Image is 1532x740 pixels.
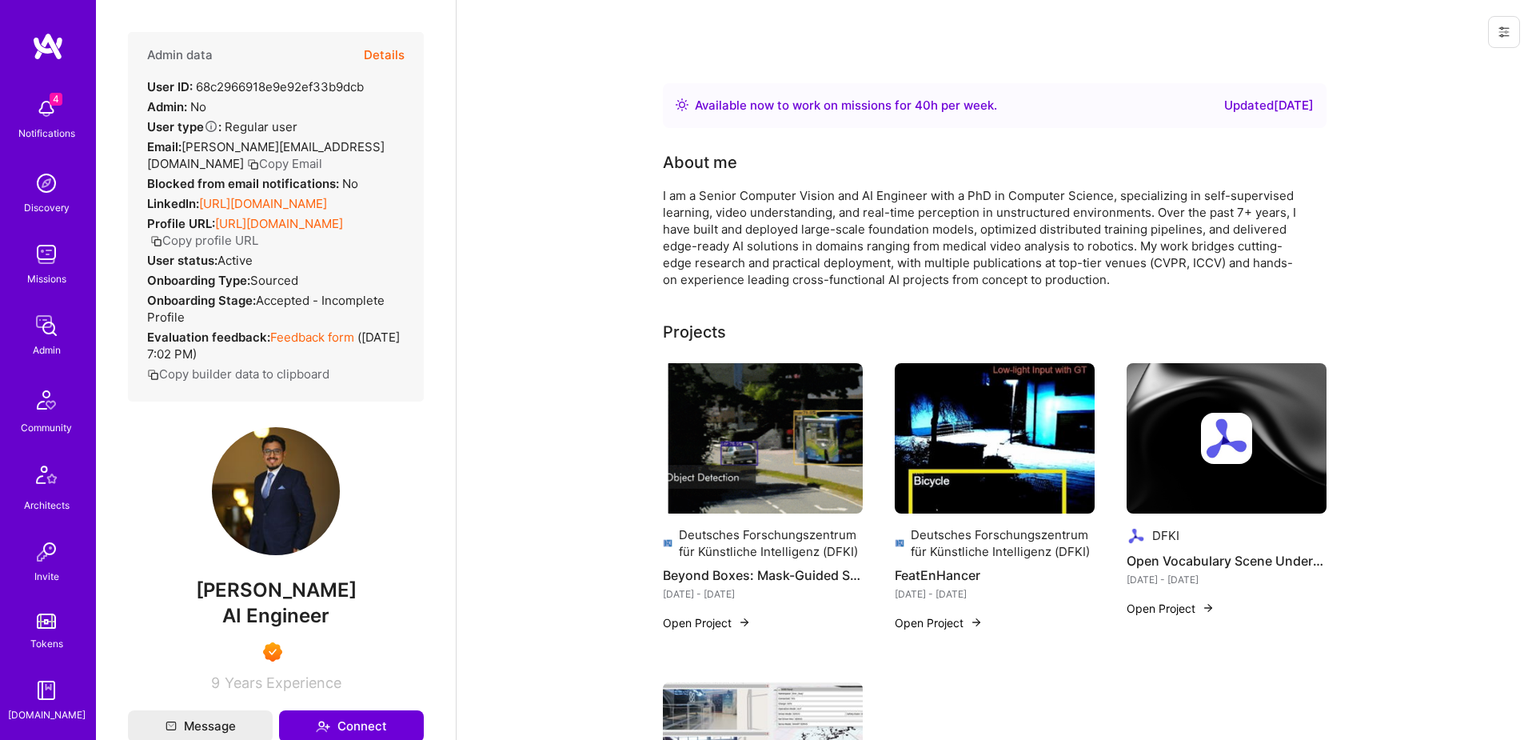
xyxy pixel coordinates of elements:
[30,536,62,568] img: Invite
[50,93,62,106] span: 4
[27,270,66,287] div: Missions
[1127,600,1215,617] button: Open Project
[147,196,199,211] strong: LinkedIn:
[915,98,931,113] span: 40
[217,253,253,268] span: Active
[32,32,64,61] img: logo
[663,565,863,586] h4: Beyond Boxes: Mask-Guided Spatio-Temporal Feature Aggregation for Video Object Detection
[147,366,329,382] button: Copy builder data to clipboard
[30,93,62,125] img: bell
[8,706,86,723] div: [DOMAIN_NAME]
[147,369,159,381] i: icon Copy
[147,293,385,325] span: Accepted - Incomplete Profile
[147,175,358,192] div: No
[212,427,340,555] img: User Avatar
[147,99,187,114] strong: Admin:
[204,119,218,134] i: Help
[364,32,405,78] button: Details
[30,238,62,270] img: teamwork
[676,98,688,111] img: Availability
[211,674,220,691] span: 9
[663,586,863,602] div: [DATE] - [DATE]
[24,199,70,216] div: Discovery
[911,526,1095,560] div: Deutsches Forschungszentrum für Künstliche Intelligenz (DFKI)
[1127,526,1146,546] img: Company logo
[1202,602,1215,614] img: arrow-right
[128,578,424,602] span: [PERSON_NAME]
[1127,550,1327,571] h4: Open Vocabulary Scene Understanding
[199,196,327,211] a: [URL][DOMAIN_NAME]
[147,293,256,308] strong: Onboarding Stage:
[147,253,217,268] strong: User status:
[30,310,62,342] img: admin teamwork
[30,167,62,199] img: discovery
[147,79,193,94] strong: User ID:
[27,381,66,419] img: Community
[250,273,298,288] span: sourced
[147,176,342,191] strong: Blocked from email notifications:
[663,187,1303,288] div: I am a Senior Computer Vision and AI Engineer with a PhD in Computer Science, specializing in sel...
[147,330,270,345] strong: Evaluation feedback:
[30,635,63,652] div: Tokens
[21,419,72,436] div: Community
[895,614,983,631] button: Open Project
[150,232,258,249] button: Copy profile URL
[663,534,672,553] img: Company logo
[222,604,329,627] span: AI Engineer
[147,329,405,362] div: ( [DATE] 7:02 PM )
[679,526,863,560] div: Deutsches Forschungszentrum für Künstliche Intelligenz (DFKI)
[270,330,354,345] a: Feedback form
[147,78,364,95] div: 68c2966918e9e92ef33b9dcb
[1201,413,1252,464] img: Company logo
[663,320,726,344] div: Projects
[147,119,221,134] strong: User type :
[166,721,177,732] i: icon Mail
[215,216,343,231] a: [URL][DOMAIN_NAME]
[147,48,213,62] h4: Admin data
[316,719,330,734] i: icon Connect
[663,150,737,174] div: About me
[895,363,1095,514] img: FeatEnHancer
[150,235,162,247] i: icon Copy
[1127,571,1327,588] div: [DATE] - [DATE]
[895,534,904,553] img: Company logo
[1127,363,1327,514] img: cover
[147,216,215,231] strong: Profile URL:
[33,342,61,358] div: Admin
[247,158,259,170] i: icon Copy
[18,125,75,142] div: Notifications
[147,273,250,288] strong: Onboarding Type:
[147,118,297,135] div: Regular user
[147,139,385,171] span: [PERSON_NAME][EMAIL_ADDRESS][DOMAIN_NAME]
[263,642,282,662] img: Exceptional A.Teamer
[37,614,56,629] img: tokens
[895,565,1095,586] h4: FeatEnHancer
[663,614,751,631] button: Open Project
[247,155,322,172] button: Copy Email
[147,139,182,154] strong: Email:
[1224,96,1314,115] div: Updated [DATE]
[663,363,863,514] img: Beyond Boxes: Mask-Guided Spatio-Temporal Feature Aggregation for Video Object Detection
[24,497,70,514] div: Architects
[970,616,983,629] img: arrow-right
[30,674,62,706] img: guide book
[695,96,997,115] div: Available now to work on missions for h per week .
[1152,527,1179,544] div: DFKI
[27,458,66,497] img: Architects
[738,616,751,629] img: arrow-right
[147,98,206,115] div: No
[895,586,1095,602] div: [DATE] - [DATE]
[34,568,59,585] div: Invite
[225,674,341,691] span: Years Experience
